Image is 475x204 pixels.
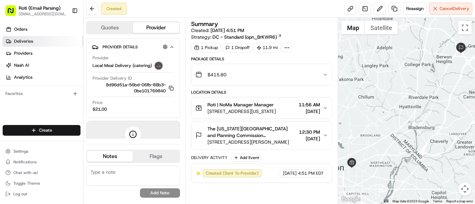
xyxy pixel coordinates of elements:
[3,189,81,199] button: Log out
[191,43,221,52] div: 1 Pickup
[93,100,103,106] span: Price
[403,3,427,15] button: Reassign
[191,64,332,85] button: $415.80
[212,34,282,40] a: DC - Standard (opn_BrKWR6)
[93,82,174,94] button: 8d96d51a-56bd-06fb-88b3-0be101769840
[7,26,122,37] p: Welcome 👋
[340,195,362,204] a: Open this area in Google Maps (opens a new window)
[155,62,163,70] img: lmd_logo.png
[191,97,332,119] button: Roti | NoMa Manager Manager[STREET_ADDRESS][US_STATE]11:56 AM[DATE]
[254,43,281,52] div: 11.9 mi
[13,149,28,154] span: Settings
[19,5,60,11] button: Roti (Email Parsing)
[13,159,37,165] span: Notifications
[14,62,29,68] span: Nash AI
[207,139,296,145] span: [STREET_ADDRESS][PERSON_NAME]
[207,101,274,108] span: Roti | NoMa Manager Manager
[14,74,32,80] span: Analytics
[93,55,109,61] span: Provider
[207,125,296,139] span: The [US_STATE][GEOGRAPHIC_DATA] and Planning Commission [PERSON_NAME]
[231,154,261,162] button: Add Event
[19,11,66,17] button: [EMAIL_ADDRESS][DOMAIN_NAME]
[3,147,81,156] button: Settings
[7,6,20,20] img: Nash
[191,21,218,27] h3: Summary
[207,108,276,115] span: [STREET_ADDRESS][US_STATE]
[13,96,51,103] span: Knowledge Base
[446,199,473,203] a: Report a map error
[458,182,472,196] button: Map camera controls
[212,34,277,40] span: DC - Standard (opn_BrKWR6)
[103,44,138,50] span: Provider Details
[13,170,38,175] span: Chat with us!
[283,170,297,176] span: [DATE]
[39,127,52,133] span: Create
[93,106,107,112] span: $21.00
[3,48,83,59] a: Providers
[114,65,122,73] button: Start new chat
[3,36,83,47] a: Deliveries
[392,199,429,203] span: Map data ©2025 Google
[7,63,19,75] img: 1736555255976-a54dd68f-1ca7-489b-9aae-adbdc363a1c4
[365,21,398,34] button: Show satellite imagery
[299,129,320,135] span: 12:30 PM
[87,151,133,162] button: Notes
[3,24,83,35] a: Orders
[93,63,152,69] span: Local Meal Delivery (catering)
[3,60,83,71] a: Nash AI
[14,38,33,44] span: Deliveries
[3,179,81,188] button: Toggle Theme
[3,88,81,99] div: Favorites
[93,75,132,81] span: Provider Delivery ID
[191,121,332,149] button: The [US_STATE][GEOGRAPHIC_DATA] and Planning Commission [PERSON_NAME][STREET_ADDRESS][PERSON_NAME...
[3,157,81,167] button: Notifications
[191,90,332,95] div: Location Details
[210,27,244,33] span: [DATE] 4:51 PM
[406,6,424,12] span: Reassign
[299,135,320,142] span: [DATE]
[341,21,365,34] button: Show street map
[458,21,472,34] button: Toggle fullscreen view
[23,63,110,70] div: Start new chat
[13,191,27,197] span: Log out
[3,125,81,136] button: Create
[299,101,320,108] span: 11:56 AM
[3,3,69,19] button: Roti (Email Parsing)[EMAIL_ADDRESS][DOMAIN_NAME]
[222,43,253,52] div: 1 Dropoff
[66,113,81,118] span: Pylon
[191,155,227,160] div: Delivery Activity
[3,168,81,177] button: Chat with us!
[47,112,81,118] a: Powered byPylon
[384,199,388,202] button: Keyboard shortcuts
[14,26,27,32] span: Orders
[440,6,469,12] span: Cancel Delivery
[191,34,282,40] div: Strategy:
[133,151,179,162] button: Flags
[133,22,179,33] button: Provider
[17,43,110,50] input: Clear
[4,94,54,106] a: 📗Knowledge Base
[63,96,107,103] span: API Documentation
[13,181,40,186] span: Toggle Theme
[54,94,110,106] a: 💻API Documentation
[87,22,133,33] button: Quotes
[429,3,472,15] button: CancelDelivery
[23,70,85,75] div: We're available if you need us!
[7,97,12,102] div: 📗
[92,41,174,52] button: Provider Details
[298,170,324,176] span: 4:51 PM EDT
[3,72,83,83] a: Analytics
[340,195,362,204] img: Google
[191,56,332,62] div: Package Details
[299,108,320,115] span: [DATE]
[56,97,62,102] div: 💻
[206,170,259,176] span: Created (Sent To Provider)
[14,50,32,56] span: Providers
[191,27,244,34] span: Created:
[433,199,442,203] a: Terms (opens in new tab)
[207,71,226,78] span: $415.80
